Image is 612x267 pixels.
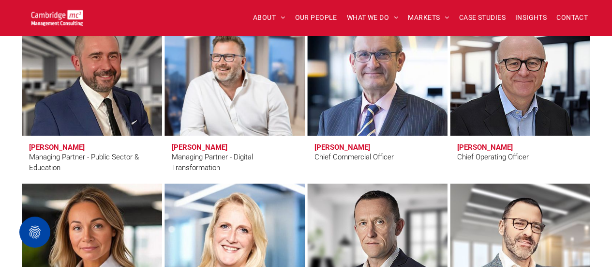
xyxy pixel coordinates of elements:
[457,143,513,152] h3: [PERSON_NAME]
[457,152,529,163] div: Chief Operating Officer
[164,19,305,136] a: Digital Transformation | Simon Crimp | Managing Partner - Digital Transformation
[454,10,510,25] a: CASE STUDIES
[303,16,451,139] a: Stuart Curzon | Chief Commercial Officer | Cambridge Management Consulting
[342,10,403,25] a: WHAT WE DO
[248,10,290,25] a: ABOUT
[31,11,83,21] a: Your Business Transformed | Cambridge Management Consulting
[403,10,454,25] a: MARKETS
[172,143,227,152] h3: [PERSON_NAME]
[29,143,85,152] h3: [PERSON_NAME]
[552,10,593,25] a: CONTACT
[450,19,590,136] a: Andrew Fleming | Chief Operating Officer | Cambridge Management Consulting
[22,19,162,136] a: Craig Cheney | Managing Partner - Public Sector & Education
[510,10,552,25] a: INSIGHTS
[314,143,370,152] h3: [PERSON_NAME]
[314,152,394,163] div: Chief Commercial Officer
[31,10,83,26] img: Go to Homepage
[290,10,342,25] a: OUR PEOPLE
[172,152,298,173] div: Managing Partner - Digital Transformation
[29,152,155,173] div: Managing Partner - Public Sector & Education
